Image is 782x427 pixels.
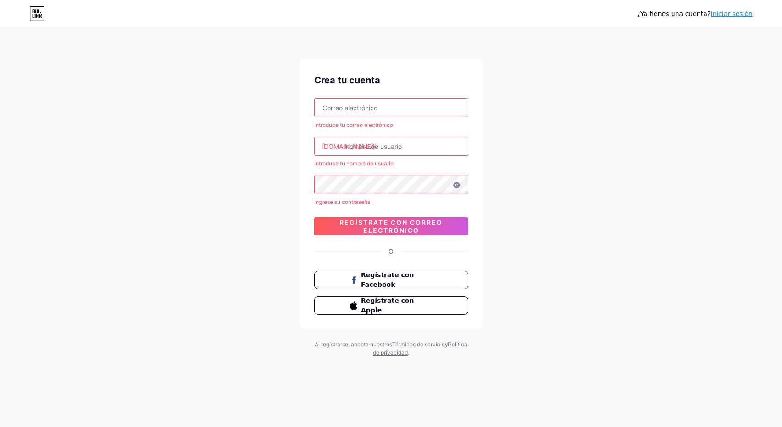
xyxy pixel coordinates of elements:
[361,297,414,314] font: Regístrate con Apple
[314,217,468,235] button: Regístrate con correo electrónico
[711,10,753,17] a: Iniciar sesión
[314,75,380,86] font: Crea tu cuenta
[388,247,394,255] font: O
[408,349,409,356] font: .
[315,341,392,348] font: Al registrarse, acepta nuestros
[314,160,394,167] font: Introduce tu nombre de usuario
[445,341,448,348] font: y
[392,341,445,348] a: Términos de servicio
[637,10,711,17] font: ¿Ya tienes una cuenta?
[315,99,468,117] input: Correo electrónico
[322,142,376,150] font: [DOMAIN_NAME]/
[339,219,443,234] font: Regístrate con correo electrónico
[314,121,393,128] font: Introduce tu correo electrónico
[315,137,468,155] input: nombre de usuario
[361,271,414,288] font: Regístrate con Facebook
[314,198,371,205] font: Ingrese su contraseña
[314,271,468,289] button: Regístrate con Facebook
[314,296,468,315] button: Regístrate con Apple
